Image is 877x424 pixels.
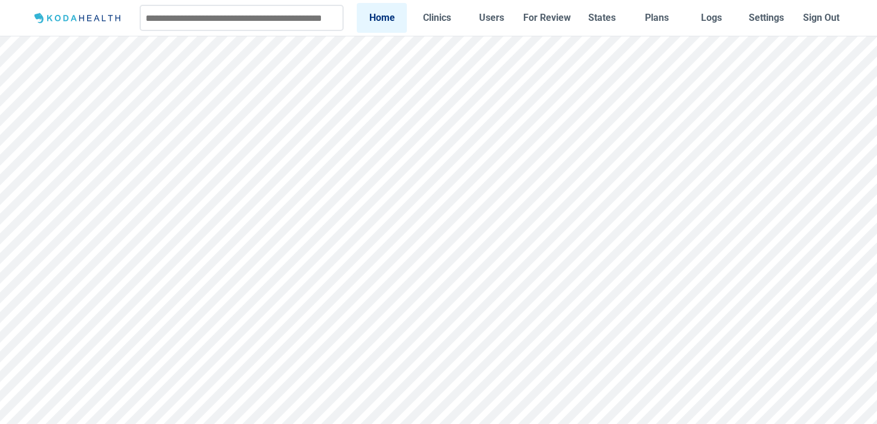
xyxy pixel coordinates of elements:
[632,3,682,32] a: Plans
[796,3,847,32] button: Sign Out
[357,3,407,32] a: Home
[521,3,572,32] a: For Review
[687,3,737,32] a: Logs
[577,3,627,32] a: States
[467,3,517,32] a: Users
[412,3,462,32] a: Clinics
[30,11,126,26] img: Logo
[742,3,792,32] a: Settings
